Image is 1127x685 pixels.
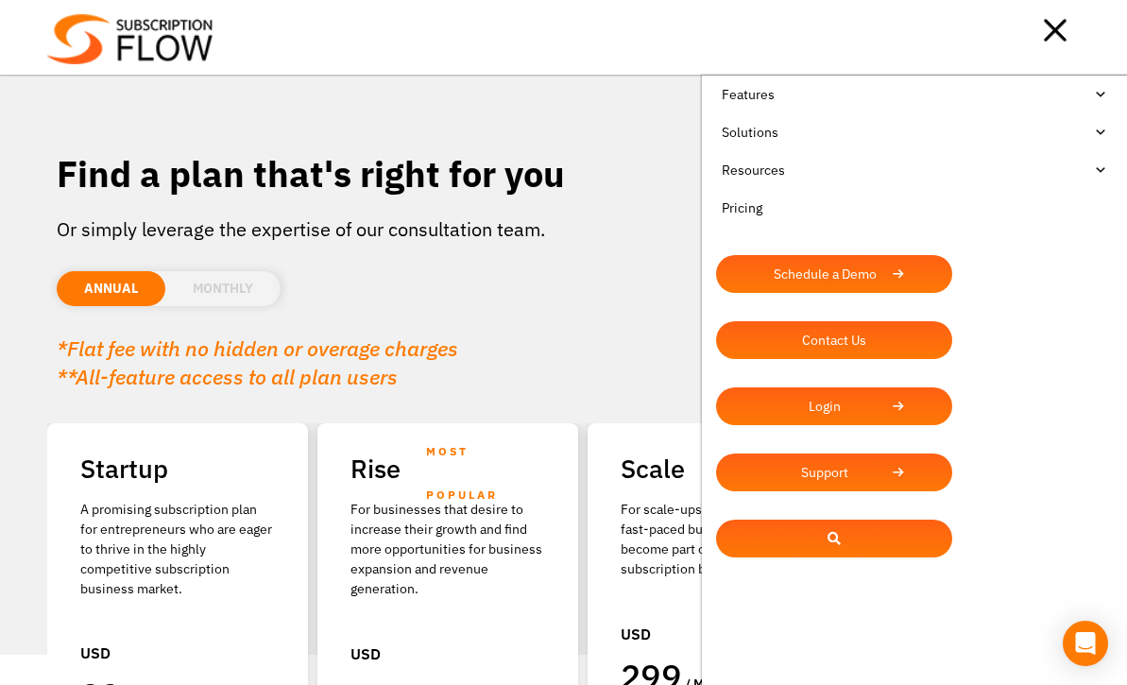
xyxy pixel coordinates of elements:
a: Support [716,454,952,491]
a: Contact Us [716,321,952,359]
a: Features [716,76,1113,113]
a: Resources [716,151,1113,189]
a: Pricing [716,189,1113,227]
a: Login [716,387,952,425]
div: Open Intercom Messenger [1063,621,1108,666]
a: Schedule a Demo [716,255,952,293]
a: Solutions [716,113,1113,151]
